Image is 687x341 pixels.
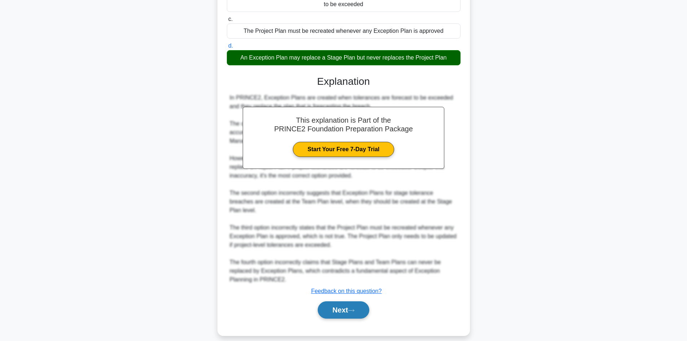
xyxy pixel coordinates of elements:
div: The Project Plan must be recreated whenever any Exception Plan is approved [227,23,461,39]
div: An Exception Plan may replace a Stage Plan but never replaces the Project Plan [227,50,461,65]
a: Feedback on this question? [311,288,382,294]
a: Start Your Free 7-Day Trial [293,142,394,157]
h3: Explanation [231,75,456,88]
span: c. [228,16,233,22]
span: d. [228,43,233,49]
button: Next [318,301,369,319]
div: In PRINCE2, Exception Plans are created when tolerances are forecast to be exceeded and they repl... [230,93,458,284]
